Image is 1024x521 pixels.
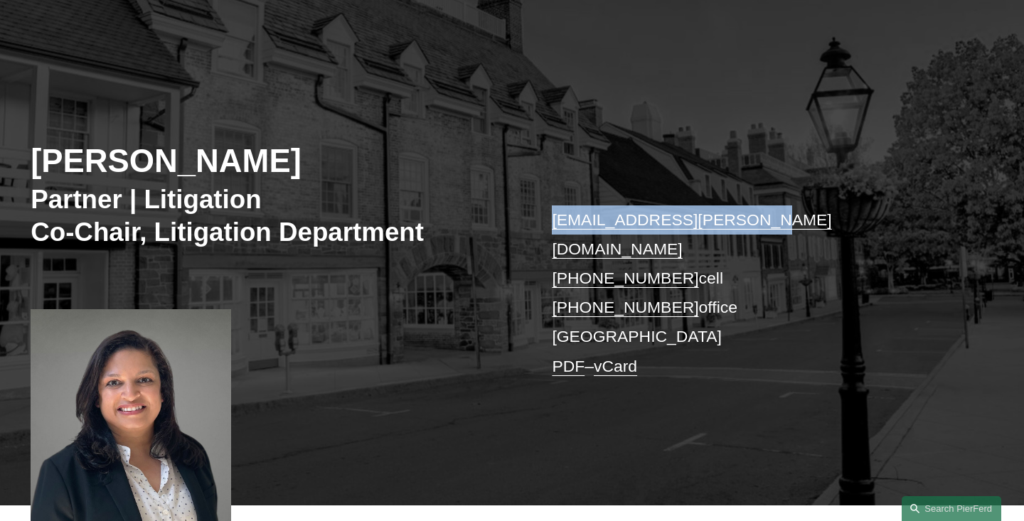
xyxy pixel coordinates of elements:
[594,357,637,375] a: vCard
[552,298,698,316] a: [PHONE_NUMBER]
[552,357,585,375] a: PDF
[31,183,512,248] h3: Partner | Litigation Co-Chair, Litigation Department
[902,496,1001,521] a: Search this site
[552,269,698,287] a: [PHONE_NUMBER]
[31,142,512,181] h2: [PERSON_NAME]
[552,205,953,381] p: cell office [GEOGRAPHIC_DATA] –
[552,210,831,258] a: [EMAIL_ADDRESS][PERSON_NAME][DOMAIN_NAME]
